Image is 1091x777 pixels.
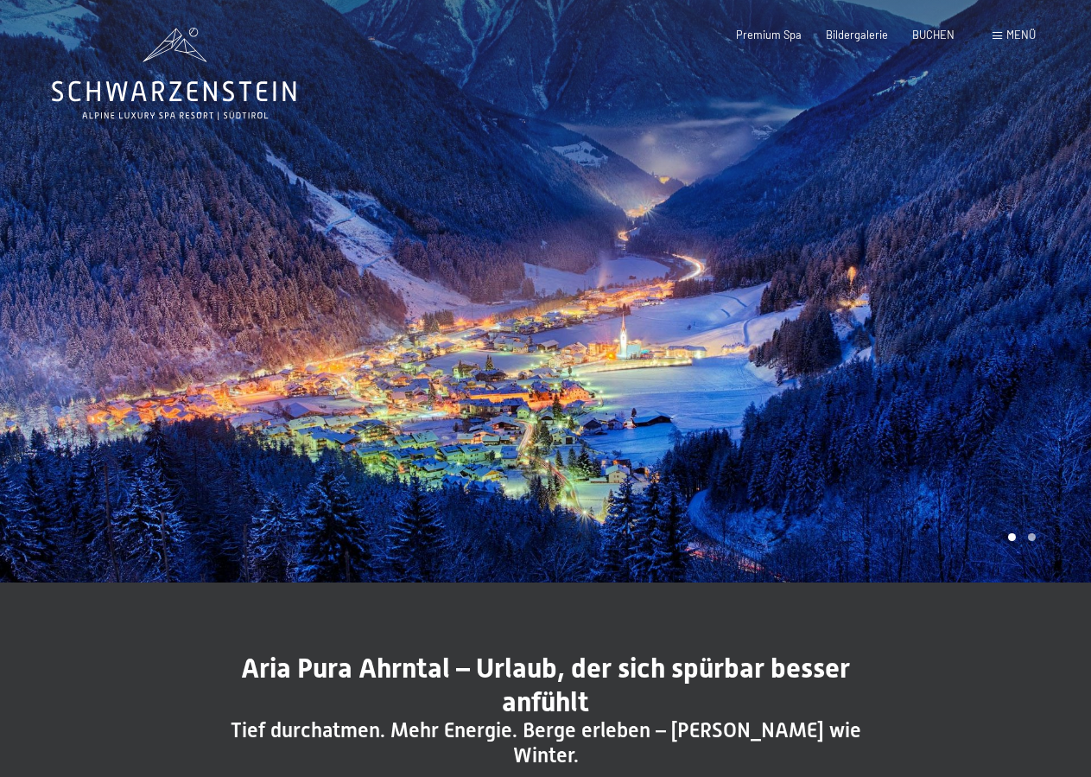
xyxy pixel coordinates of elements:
[1006,28,1036,41] span: Menü
[912,28,955,41] a: BUCHEN
[1002,533,1036,541] div: Carousel Pagination
[1008,533,1016,541] div: Carousel Page 1 (Current Slide)
[826,28,888,41] a: Bildergalerie
[1028,533,1036,541] div: Carousel Page 2
[241,652,850,717] span: Aria Pura Ahrntal – Urlaub, der sich spürbar besser anfühlt
[736,28,802,41] a: Premium Spa
[231,718,861,767] span: Tief durchatmen. Mehr Energie. Berge erleben – [PERSON_NAME] wie Winter.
